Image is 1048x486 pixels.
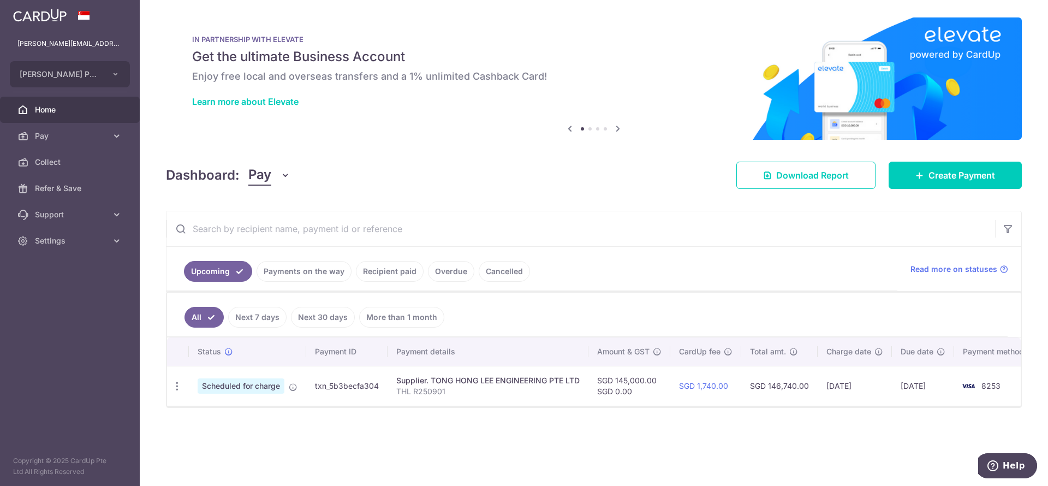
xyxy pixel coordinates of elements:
span: Help [25,8,47,17]
input: Search by recipient name, payment id or reference [166,211,995,246]
span: CardUp fee [679,346,720,357]
a: More than 1 month [359,307,444,328]
a: Payments on the way [257,261,352,282]
img: Bank Card [957,380,979,393]
span: Create Payment [928,169,995,182]
a: Read more on statuses [910,264,1008,275]
button: [PERSON_NAME] PTE LTD [10,61,130,87]
span: Status [198,346,221,357]
span: Scheduled for charge [198,378,284,394]
th: Payment details [388,337,588,366]
h5: Get the ultimate Business Account [192,48,996,66]
p: IN PARTNERSHIP WITH ELEVATE [192,35,996,44]
span: Download Report [776,169,849,182]
span: 8253 [981,381,1001,390]
span: Amount & GST [597,346,650,357]
a: SGD 1,740.00 [679,381,728,390]
span: [PERSON_NAME] PTE LTD [20,69,100,80]
td: SGD 145,000.00 SGD 0.00 [588,366,670,406]
a: Upcoming [184,261,252,282]
span: Read more on statuses [910,264,997,275]
iframe: Opens a widget where you can find more information [978,453,1037,481]
h4: Dashboard: [166,165,240,185]
a: All [184,307,224,328]
th: Payment ID [306,337,388,366]
td: [DATE] [818,366,892,406]
a: Download Report [736,162,876,189]
span: Refer & Save [35,183,107,194]
a: Next 30 days [291,307,355,328]
span: Collect [35,157,107,168]
span: Settings [35,235,107,246]
span: Charge date [826,346,871,357]
span: Support [35,209,107,220]
img: CardUp [13,9,67,22]
a: Overdue [428,261,474,282]
p: THL R250901 [396,386,580,397]
span: Total amt. [750,346,786,357]
a: Create Payment [889,162,1022,189]
th: Payment method [954,337,1037,366]
a: Learn more about Elevate [192,96,299,107]
td: SGD 146,740.00 [741,366,818,406]
h6: Enjoy free local and overseas transfers and a 1% unlimited Cashback Card! [192,70,996,83]
td: [DATE] [892,366,954,406]
a: Next 7 days [228,307,287,328]
p: [PERSON_NAME][EMAIL_ADDRESS][PERSON_NAME][PERSON_NAME][DOMAIN_NAME] [17,38,122,49]
span: Pay [35,131,107,141]
img: Renovation banner [166,17,1022,140]
a: Cancelled [479,261,530,282]
button: Pay [248,165,290,186]
div: Supplier. TONG HONG LEE ENGINEERING PTE LTD [396,375,580,386]
td: txn_5b3becfa304 [306,366,388,406]
span: Due date [901,346,933,357]
span: Pay [248,165,271,186]
a: Recipient paid [356,261,424,282]
span: Home [35,104,107,115]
